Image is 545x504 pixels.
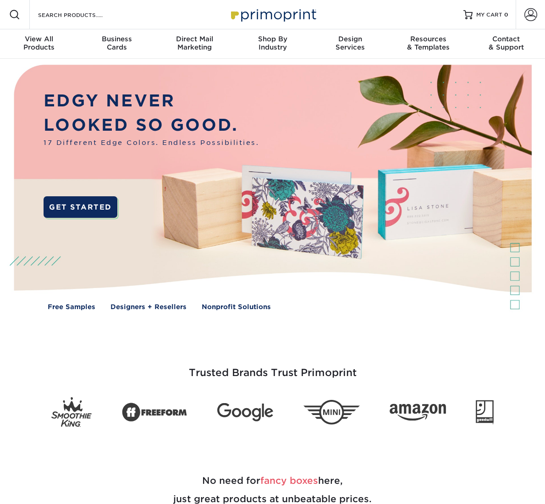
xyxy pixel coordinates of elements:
[311,29,389,59] a: DesignServices
[122,398,187,426] img: Freeform
[110,302,187,311] a: Designers + Resellers
[389,35,467,43] span: Resources
[476,11,502,19] span: MY CART
[7,345,538,390] h3: Trusted Brands Trust Primoprint
[467,29,545,59] a: Contact& Support
[202,302,271,311] a: Nonprofit Solutions
[467,35,545,43] span: Contact
[217,403,274,421] img: Google
[78,35,156,51] div: Cards
[311,35,389,43] span: Design
[156,35,234,43] span: Direct Mail
[389,29,467,59] a: Resources& Templates
[48,302,95,311] a: Free Samples
[234,29,312,59] a: Shop ByIndustry
[260,475,318,486] span: fancy boxes
[44,89,259,113] p: EDGY NEVER
[234,35,312,43] span: Shop By
[234,35,312,51] div: Industry
[44,138,259,147] span: 17 Different Edge Colors. Endless Possibilities.
[476,400,493,424] img: Goodwill
[156,29,234,59] a: Direct MailMarketing
[44,113,259,138] p: LOOKED SO GOOD.
[303,399,360,424] img: Mini
[51,397,92,427] img: Smoothie King
[78,29,156,59] a: BusinessCards
[44,196,117,218] a: GET STARTED
[504,11,508,18] span: 0
[467,35,545,51] div: & Support
[227,5,319,24] img: Primoprint
[78,35,156,43] span: Business
[389,35,467,51] div: & Templates
[156,35,234,51] div: Marketing
[311,35,389,51] div: Services
[37,9,127,20] input: SEARCH PRODUCTS.....
[390,404,446,421] img: Amazon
